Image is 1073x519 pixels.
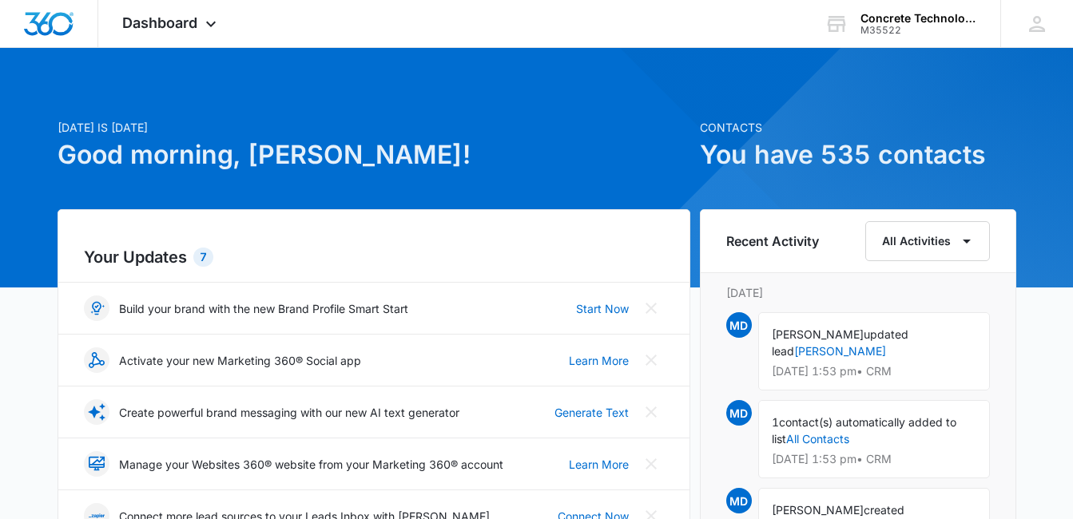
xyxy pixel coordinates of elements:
div: account name [860,12,977,25]
span: [PERSON_NAME] [772,327,864,341]
p: [DATE] [726,284,990,301]
a: Learn More [569,456,629,473]
p: [DATE] 1:53 pm • CRM [772,366,976,377]
span: contact(s) automatically added to list [772,415,956,446]
h6: Recent Activity [726,232,819,251]
a: [PERSON_NAME] [794,344,886,358]
p: Activate your new Marketing 360® Social app [119,352,361,369]
a: Start Now [576,300,629,317]
a: All Contacts [786,432,849,446]
div: 7 [193,248,213,267]
p: Create powerful brand messaging with our new AI text generator [119,404,459,421]
a: Generate Text [554,404,629,421]
span: MD [726,488,752,513]
button: All Activities [865,221,990,261]
div: account id [860,25,977,36]
span: MD [726,400,752,426]
button: Close [638,347,664,373]
p: [DATE] 1:53 pm • CRM [772,454,976,465]
h2: Your Updates [84,245,664,269]
span: MD [726,312,752,338]
h1: You have 535 contacts [700,136,1016,174]
p: Contacts [700,119,1016,136]
span: 1 [772,415,779,429]
button: Close [638,399,664,425]
span: Dashboard [122,14,197,31]
h1: Good morning, [PERSON_NAME]! [58,136,690,174]
a: Learn More [569,352,629,369]
p: [DATE] is [DATE] [58,119,690,136]
span: [PERSON_NAME] [772,503,864,517]
button: Close [638,451,664,477]
button: Close [638,295,664,321]
p: Manage your Websites 360® website from your Marketing 360® account [119,456,503,473]
p: Build your brand with the new Brand Profile Smart Start [119,300,408,317]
